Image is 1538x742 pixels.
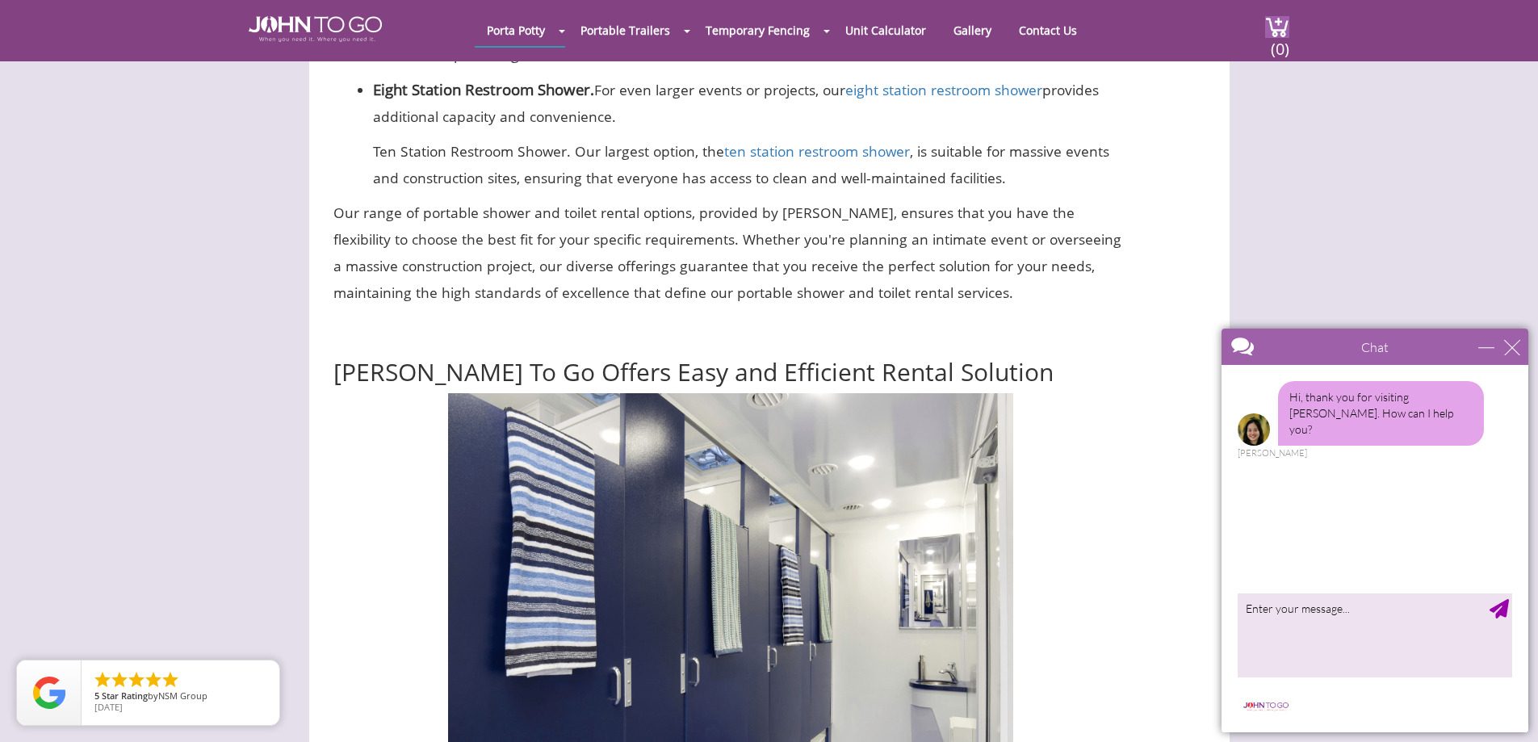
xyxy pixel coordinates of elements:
[941,15,1004,46] a: Gallery
[110,670,129,690] li: 
[161,670,180,690] li: 
[1007,15,1089,46] a: Contact Us
[127,670,146,690] li: 
[158,690,207,702] span: NSM Group
[102,690,148,702] span: Star Rating
[373,138,1129,191] p: Ten Station Restroom Shower. Our largest option, the , is suitable for massive events and constru...
[94,690,99,702] span: 5
[94,691,266,702] span: by
[845,80,1042,99] a: eight station restroom shower
[373,79,594,99] strong: Eight Station Restroom Shower.
[333,322,1129,385] h2: [PERSON_NAME] To Go Offers Easy and Efficient Rental Solution
[1265,16,1289,38] img: cart a
[724,141,910,161] a: ten station restroom shower
[833,15,938,46] a: Unit Calculator
[249,16,382,42] img: JOHN to go
[694,15,822,46] a: Temporary Fencing
[144,670,163,690] li: 
[94,701,123,713] span: [DATE]
[475,15,557,46] a: Porta Potty
[1212,319,1538,742] iframe: Live Chat Box
[373,76,1129,130] p: For even larger events or projects, our provides additional capacity and convenience.
[568,15,682,46] a: Portable Trailers
[33,677,65,709] img: Review Rating
[93,670,112,690] li: 
[333,199,1129,306] p: Our range of portable shower and toilet rental options, provided by [PERSON_NAME], ensures that y...
[1270,25,1289,60] span: (0)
